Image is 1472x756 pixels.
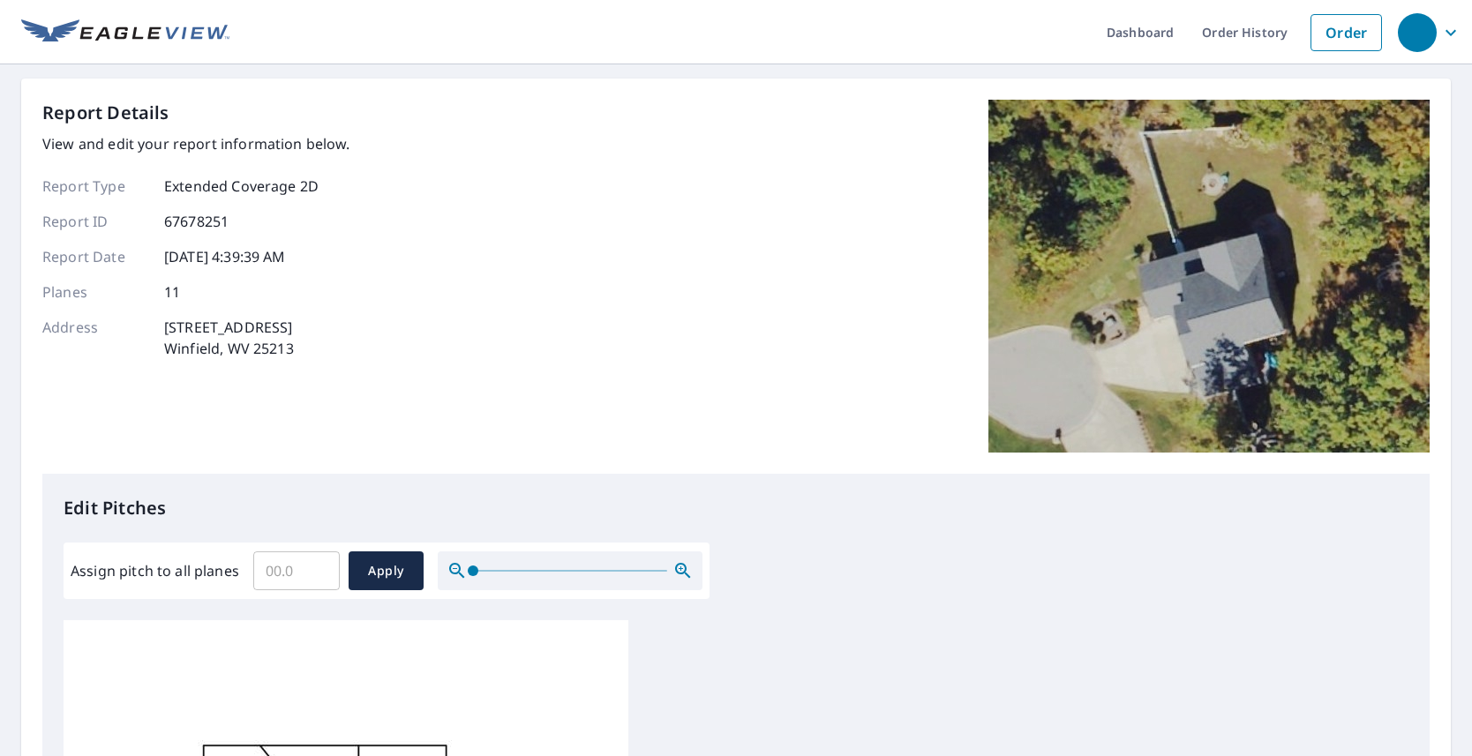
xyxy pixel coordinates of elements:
p: Address [42,317,148,359]
p: Report Date [42,246,148,267]
span: Apply [363,560,409,582]
button: Apply [349,551,424,590]
img: EV Logo [21,19,229,46]
p: [STREET_ADDRESS] Winfield, WV 25213 [164,317,294,359]
p: 67678251 [164,211,229,232]
p: Extended Coverage 2D [164,176,319,197]
p: [DATE] 4:39:39 AM [164,246,286,267]
p: Planes [42,281,148,303]
p: View and edit your report information below. [42,133,350,154]
p: Edit Pitches [64,495,1408,521]
p: Report Type [42,176,148,197]
a: Order [1311,14,1382,51]
input: 00.0 [253,546,340,595]
p: Report Details [42,100,169,126]
p: 11 [164,281,180,303]
p: Report ID [42,211,148,232]
img: Top image [988,100,1430,453]
label: Assign pitch to all planes [71,560,239,581]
